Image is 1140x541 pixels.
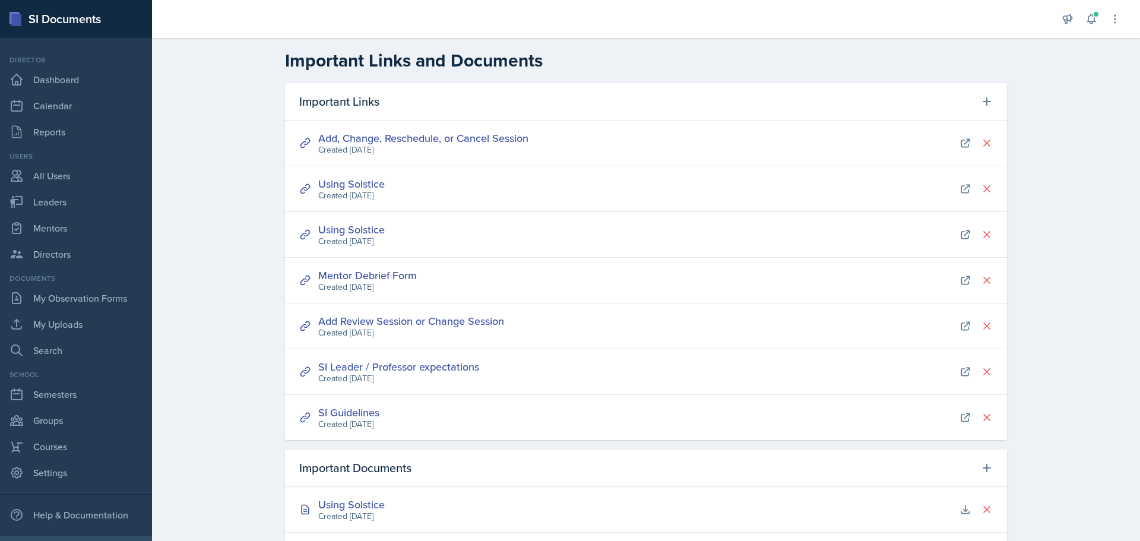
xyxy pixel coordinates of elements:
a: Using Solstice [318,176,385,191]
a: Mentors [5,216,147,240]
span: Important Links [299,93,379,110]
div: School [5,369,147,380]
a: All Users [5,164,147,188]
div: Director [5,55,147,65]
a: SI Guidelines [318,405,379,420]
div: Created [DATE] [318,235,385,248]
a: Courses [5,435,147,458]
a: Directors [5,242,147,266]
div: Created [DATE] [318,281,417,293]
div: Using Solstice [318,496,385,512]
a: Settings [5,461,147,485]
div: Created [DATE] [318,418,379,431]
div: Users [5,151,147,162]
a: SI Leader / Professor expectations [318,359,479,374]
a: My Uploads [5,312,147,336]
div: Created [DATE] [318,510,385,523]
div: Help & Documentation [5,503,147,527]
a: Reports [5,120,147,144]
a: Leaders [5,190,147,214]
div: Created [DATE] [318,144,528,156]
a: Semesters [5,382,147,406]
a: My Observation Forms [5,286,147,310]
a: Mentor Debrief Form [318,268,417,283]
div: Documents [5,273,147,284]
a: Dashboard [5,68,147,91]
a: Calendar [5,94,147,118]
div: Created [DATE] [318,189,385,202]
div: Created [DATE] [318,372,479,385]
a: Add, Change, Reschedule, or Cancel Session [318,131,528,145]
div: Created [DATE] [318,327,504,339]
h2: Important Links and Documents [285,50,1007,71]
span: Important Documents [299,459,411,477]
a: Search [5,338,147,362]
a: Add Review Session or Change Session [318,314,504,328]
a: Using Solstice [318,222,385,237]
a: Groups [5,409,147,432]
